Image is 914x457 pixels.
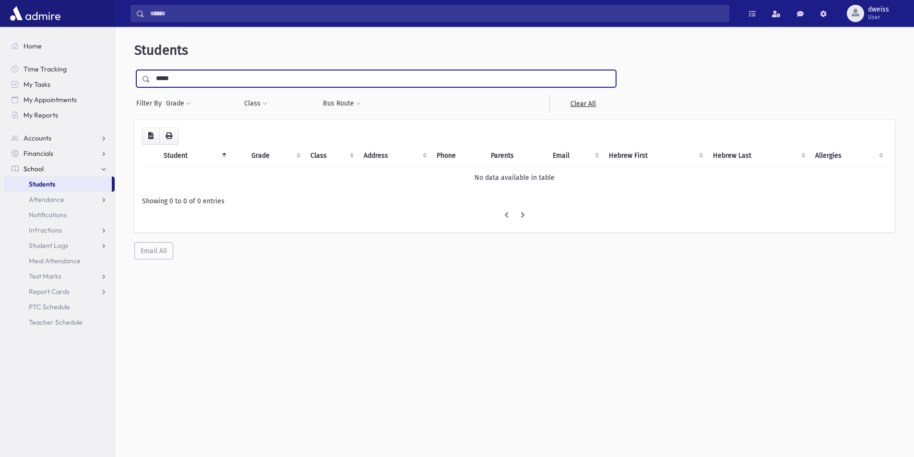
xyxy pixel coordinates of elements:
span: My Tasks [24,80,50,89]
button: Grade [166,95,191,112]
span: PTC Schedule [29,303,70,311]
a: My Reports [4,107,115,123]
span: Notifications [29,211,67,219]
span: Time Tracking [24,65,67,73]
th: Phone [431,145,485,167]
a: Clear All [549,95,616,112]
th: Grade: activate to sort column ascending [246,145,304,167]
td: No data available in table [142,166,887,188]
span: Financials [24,149,53,158]
th: Hebrew First: activate to sort column ascending [603,145,707,167]
th: Class: activate to sort column ascending [305,145,358,167]
span: dweiss [868,6,889,13]
a: Infractions [4,223,115,238]
a: Teacher Schedule [4,315,115,330]
a: Attendance [4,192,115,207]
span: Home [24,42,42,50]
a: Financials [4,146,115,161]
span: Infractions [29,226,62,234]
th: Allergies: activate to sort column ascending [809,145,887,167]
a: PTC Schedule [4,299,115,315]
th: Address: activate to sort column ascending [358,145,431,167]
span: My Reports [24,111,58,119]
a: Notifications [4,207,115,223]
span: Accounts [24,134,51,142]
button: Print [159,128,178,145]
a: My Tasks [4,77,115,92]
span: School [24,164,44,173]
span: Meal Attendance [29,257,81,265]
span: Test Marks [29,272,61,281]
button: Email All [134,242,173,259]
button: CSV [142,128,160,145]
th: Parents [485,145,547,167]
th: Student: activate to sort column descending [158,145,230,167]
a: Students [4,176,112,192]
button: Bus Route [322,95,361,112]
th: Hebrew Last: activate to sort column ascending [707,145,810,167]
div: Showing 0 to 0 of 0 entries [142,196,887,206]
span: Report Cards [29,287,70,296]
span: Attendance [29,195,64,204]
a: Test Marks [4,269,115,284]
a: Accounts [4,130,115,146]
span: Filter By [136,98,166,108]
a: Report Cards [4,284,115,299]
span: Students [134,42,188,58]
span: My Appointments [24,95,77,104]
a: Meal Attendance [4,253,115,269]
button: Class [244,95,268,112]
span: User [868,13,889,21]
span: Teacher Schedule [29,318,83,327]
span: Student Logs [29,241,68,250]
span: Students [29,180,55,188]
a: My Appointments [4,92,115,107]
img: AdmirePro [8,4,63,23]
th: Email: activate to sort column ascending [547,145,603,167]
input: Search [144,5,729,22]
a: Student Logs [4,238,115,253]
a: School [4,161,115,176]
a: Time Tracking [4,61,115,77]
a: Home [4,38,115,54]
